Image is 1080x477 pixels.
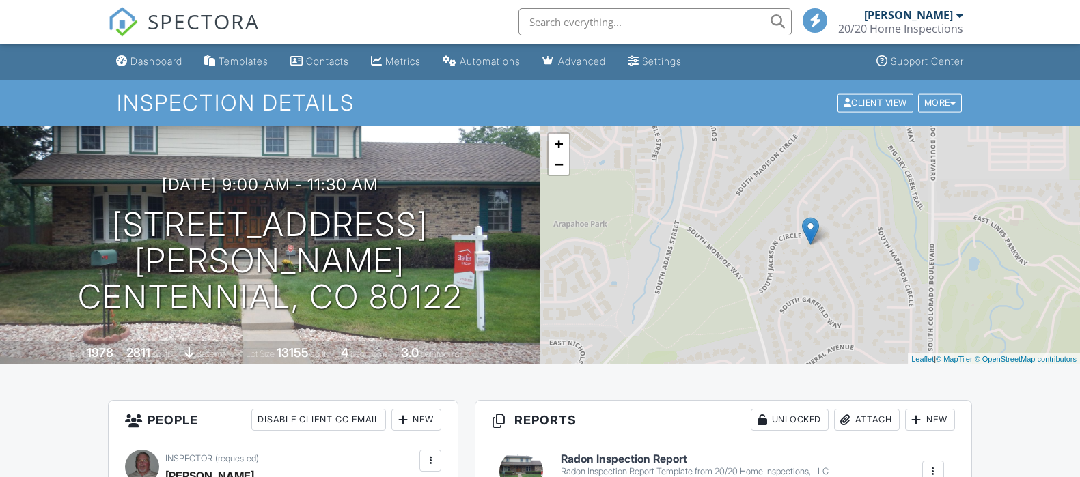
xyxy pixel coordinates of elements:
[918,93,963,112] div: More
[251,409,386,431] div: Disable Client CC Email
[460,55,521,67] div: Automations
[622,49,687,74] a: Settings
[165,453,212,463] span: Inspector
[911,355,934,363] a: Leaflet
[401,345,419,360] div: 3.0
[87,345,113,360] div: 1978
[537,49,611,74] a: Advanced
[246,349,275,359] span: Lot Size
[341,345,348,360] div: 4
[385,55,421,67] div: Metrics
[549,134,569,154] a: Zoom in
[130,55,182,67] div: Dashboard
[836,97,917,107] a: Client View
[834,409,900,431] div: Attach
[751,409,829,431] div: Unlocked
[864,8,953,22] div: [PERSON_NAME]
[152,349,171,359] span: sq. ft.
[391,409,441,431] div: New
[126,345,150,360] div: 2811
[936,355,973,363] a: © MapTiler
[365,49,426,74] a: Metrics
[108,7,138,37] img: The Best Home Inspection Software - Spectora
[558,55,606,67] div: Advanced
[518,8,792,35] input: Search everything...
[196,349,233,359] span: basement
[475,401,971,439] h3: Reports
[905,409,955,431] div: New
[549,154,569,175] a: Zoom out
[421,349,460,359] span: bathrooms
[975,355,1077,363] a: © OpenStreetMap contributors
[837,93,913,112] div: Client View
[109,401,458,439] h3: People
[437,49,526,74] a: Automations (Basic)
[162,175,378,194] h3: [DATE] 9:00 am - 11:30 am
[215,453,259,463] span: (requested)
[350,349,388,359] span: bedrooms
[561,453,829,465] h6: Radon Inspection Report
[561,466,829,477] div: Radon Inspection Report Template from 20/20 Home Inspections, LLC
[891,55,964,67] div: Support Center
[70,349,85,359] span: Built
[306,55,349,67] div: Contacts
[108,18,260,47] a: SPECTORA
[277,345,309,360] div: 13155
[561,453,829,477] a: Radon Inspection Report Radon Inspection Report Template from 20/20 Home Inspections, LLC
[219,55,268,67] div: Templates
[117,91,963,115] h1: Inspection Details
[148,7,260,35] span: SPECTORA
[199,49,274,74] a: Templates
[311,349,328,359] span: sq.ft.
[908,353,1080,365] div: |
[285,49,355,74] a: Contacts
[838,22,963,35] div: 20/20 Home Inspections
[22,207,518,315] h1: [STREET_ADDRESS][PERSON_NAME] Centennial, CO 80122
[111,49,188,74] a: Dashboard
[871,49,969,74] a: Support Center
[642,55,682,67] div: Settings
